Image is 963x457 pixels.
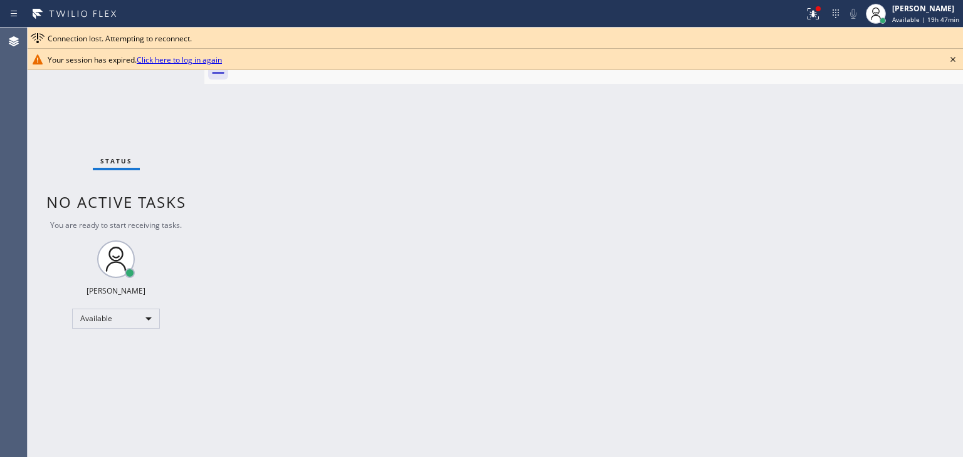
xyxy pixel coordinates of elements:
[892,3,959,14] div: [PERSON_NAME]
[892,15,959,24] span: Available | 19h 47min
[48,54,222,65] span: Your session has expired.
[50,220,182,230] span: You are ready to start receiving tasks.
[87,285,145,296] div: [PERSON_NAME]
[137,54,222,65] a: Click here to log in again
[72,309,160,329] div: Available
[48,33,192,44] span: Connection lost. Attempting to reconnect.
[845,5,862,23] button: Mute
[46,192,186,212] span: No active tasks
[100,157,132,165] span: Status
